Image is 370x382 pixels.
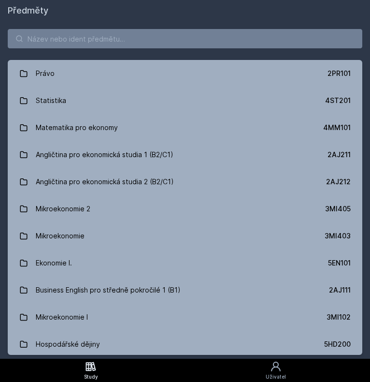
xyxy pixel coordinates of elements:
[36,335,100,354] div: Hospodářské dějiny
[8,87,362,114] a: Statistika 4ST201
[327,312,351,322] div: 3MI102
[8,168,362,195] a: Angličtina pro ekonomická studia 2 (B2/C1) 2AJ212
[266,373,286,381] div: Uživatel
[8,250,362,277] a: Ekonomie I. 5EN101
[36,199,90,219] div: Mikroekonomie 2
[8,222,362,250] a: Mikroekonomie 3MI403
[36,308,88,327] div: Mikroekonomie I
[8,29,362,48] input: Název nebo ident předmětu…
[36,226,85,246] div: Mikroekonomie
[323,123,351,132] div: 4MM101
[8,60,362,87] a: Právo 2PR101
[36,91,66,110] div: Statistika
[325,96,351,105] div: 4ST201
[327,150,351,160] div: 2AJ211
[8,331,362,358] a: Hospodářské dějiny 5HD200
[36,253,72,273] div: Ekonomie I.
[36,172,174,191] div: Angličtina pro ekonomická studia 2 (B2/C1)
[328,258,351,268] div: 5EN101
[8,141,362,168] a: Angličtina pro ekonomická studia 1 (B2/C1) 2AJ211
[36,145,173,164] div: Angličtina pro ekonomická studia 1 (B2/C1)
[325,204,351,214] div: 3MI405
[8,304,362,331] a: Mikroekonomie I 3MI102
[36,64,55,83] div: Právo
[8,277,362,304] a: Business English pro středně pokročilé 1 (B1) 2AJ111
[326,177,351,187] div: 2AJ212
[8,4,362,17] h1: Předměty
[327,69,351,78] div: 2PR101
[324,339,351,349] div: 5HD200
[329,285,351,295] div: 2AJ111
[36,280,181,300] div: Business English pro středně pokročilé 1 (B1)
[84,373,98,381] div: Study
[325,231,351,241] div: 3MI403
[8,114,362,141] a: Matematika pro ekonomy 4MM101
[8,195,362,222] a: Mikroekonomie 2 3MI405
[36,118,118,137] div: Matematika pro ekonomy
